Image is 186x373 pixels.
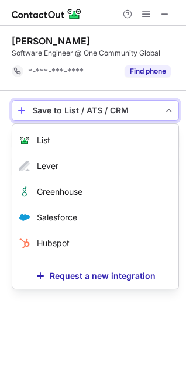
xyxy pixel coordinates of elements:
div: Software Engineer @ One Community Global [12,48,179,58]
img: List [19,135,30,146]
button: save-profile-one-click [12,100,179,121]
button: Reveal Button [125,65,171,77]
span: List [37,136,50,145]
button: Request a new integration [12,264,178,285]
div: [PERSON_NAME] [12,35,90,47]
div: Save to List / ATS / CRM [32,106,159,115]
span: Lever [37,161,58,171]
span: Request a new integration [50,271,156,281]
img: Greenhouse [19,186,30,197]
img: ContactOut v5.3.10 [12,7,82,21]
span: Salesforce [37,213,77,222]
img: Hubspot [19,238,30,248]
span: Greenhouse [37,187,82,196]
img: Lever [19,161,30,171]
span: Hubspot [37,239,70,248]
img: Salesforce [19,214,30,222]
